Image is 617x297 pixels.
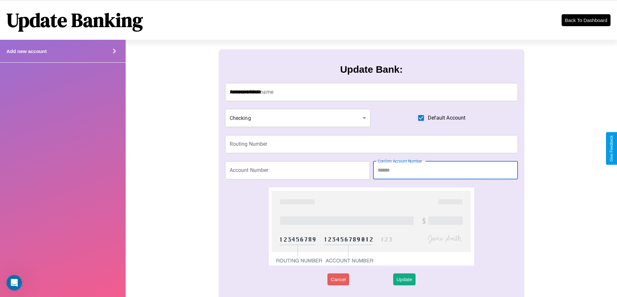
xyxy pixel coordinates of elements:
[6,275,22,291] iframe: Intercom live chat
[378,158,422,164] label: Confirm Account Number
[269,187,474,266] img: check
[562,14,611,26] button: Back To Dashboard
[327,273,349,285] button: Cancel
[428,114,465,122] span: Default Account
[340,64,403,75] h3: Update Bank:
[6,48,47,54] h4: Add new account
[6,7,143,33] h1: Update Banking
[225,109,371,127] div: Checking
[609,135,614,162] div: Give Feedback
[393,273,415,285] button: Update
